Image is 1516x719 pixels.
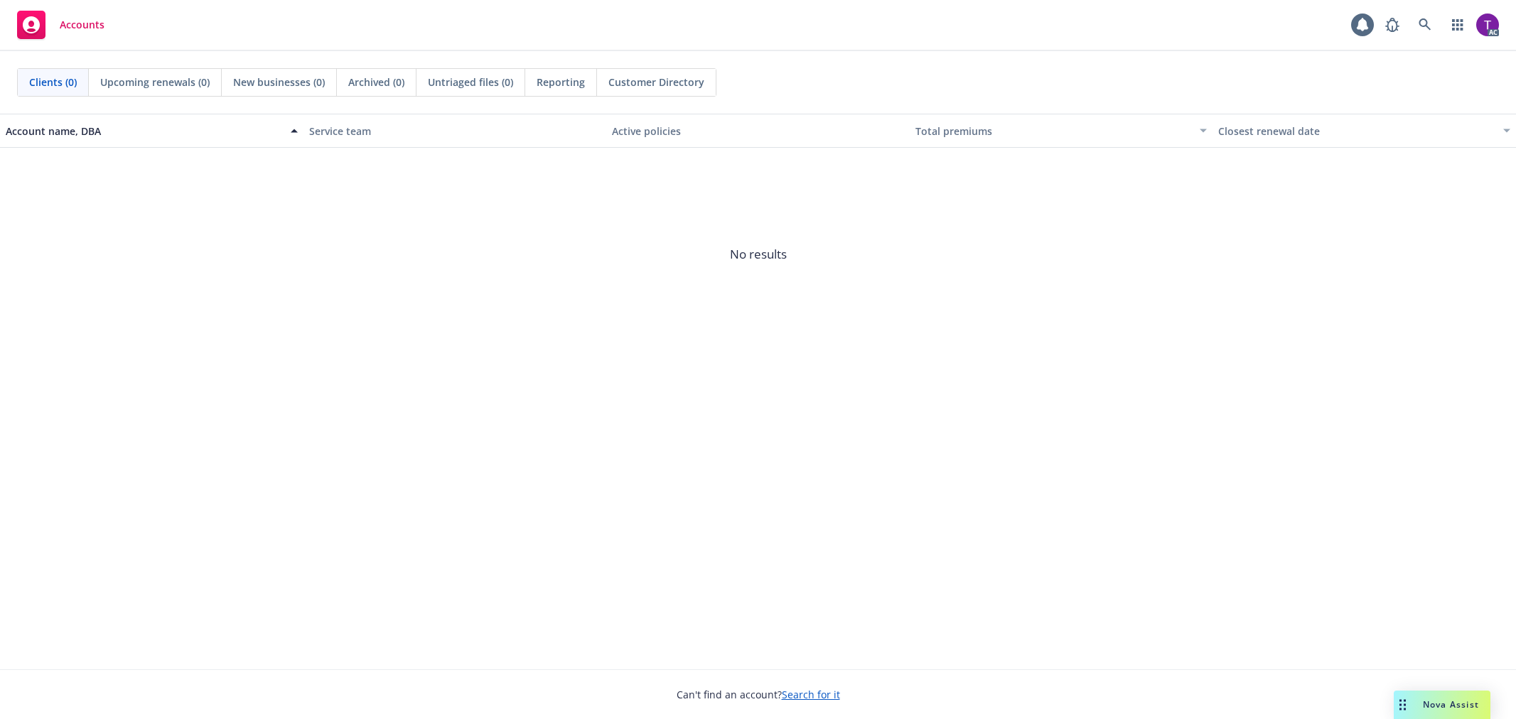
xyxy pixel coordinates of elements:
[60,19,104,31] span: Accounts
[782,688,840,701] a: Search for it
[1411,11,1439,39] a: Search
[100,75,210,90] span: Upcoming renewals (0)
[1394,691,1490,719] button: Nova Assist
[11,5,110,45] a: Accounts
[29,75,77,90] span: Clients (0)
[537,75,585,90] span: Reporting
[1423,698,1479,710] span: Nova Assist
[1444,11,1472,39] a: Switch app
[612,124,904,139] div: Active policies
[303,114,607,148] button: Service team
[309,124,601,139] div: Service team
[1394,691,1412,719] div: Drag to move
[233,75,325,90] span: New businesses (0)
[910,114,1213,148] button: Total premiums
[1378,11,1407,39] a: Report a Bug
[348,75,404,90] span: Archived (0)
[1218,124,1495,139] div: Closest renewal date
[606,114,910,148] button: Active policies
[428,75,513,90] span: Untriaged files (0)
[1476,13,1499,36] img: photo
[1213,114,1516,148] button: Closest renewal date
[6,124,282,139] div: Account name, DBA
[915,124,1192,139] div: Total premiums
[608,75,704,90] span: Customer Directory
[677,687,840,702] span: Can't find an account?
